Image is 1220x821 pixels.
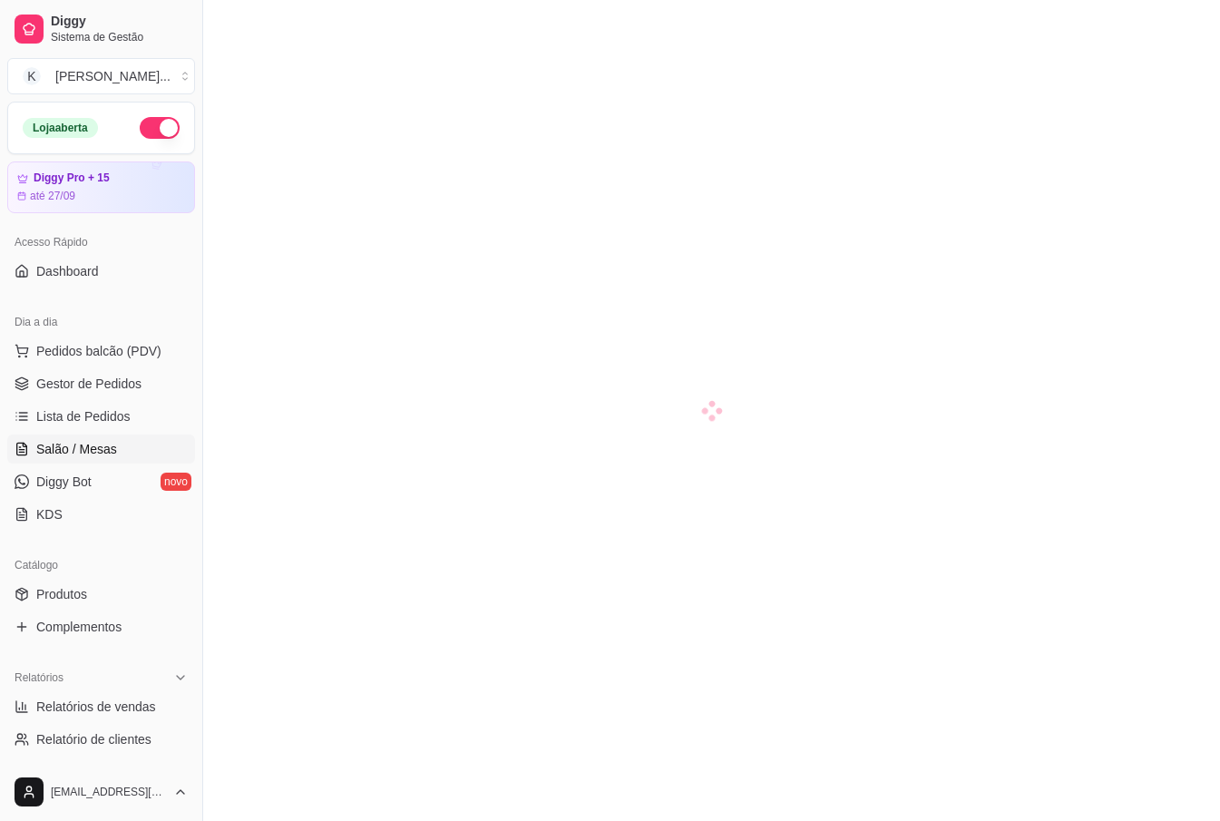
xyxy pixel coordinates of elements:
span: Relatórios de vendas [36,698,156,716]
a: Diggy Pro + 15até 27/09 [7,161,195,213]
a: Complementos [7,612,195,641]
a: Relatório de clientes [7,725,195,754]
a: Diggy Botnovo [7,467,195,496]
a: Lista de Pedidos [7,402,195,431]
a: Dashboard [7,257,195,286]
span: Relatórios [15,670,63,685]
article: Diggy Pro + 15 [34,171,110,185]
span: Salão / Mesas [36,440,117,458]
span: Lista de Pedidos [36,407,131,425]
a: DiggySistema de Gestão [7,7,195,51]
span: Relatório de clientes [36,730,151,748]
span: Sistema de Gestão [51,30,188,44]
span: Gestor de Pedidos [36,375,142,393]
div: [PERSON_NAME] ... [55,67,171,85]
span: Dashboard [36,262,99,280]
span: Diggy [51,14,188,30]
a: KDS [7,500,195,529]
div: Acesso Rápido [7,228,195,257]
a: Relatórios de vendas [7,692,195,721]
a: Produtos [7,580,195,609]
span: [EMAIL_ADDRESS][DOMAIN_NAME] [51,785,166,799]
article: até 27/09 [30,189,75,203]
a: Gestor de Pedidos [7,369,195,398]
span: Produtos [36,585,87,603]
div: Dia a dia [7,308,195,337]
div: Loja aberta [23,118,98,138]
div: Catálogo [7,551,195,580]
button: Pedidos balcão (PDV) [7,337,195,366]
span: K [23,67,41,85]
span: Pedidos balcão (PDV) [36,342,161,360]
button: Select a team [7,58,195,94]
a: Salão / Mesas [7,435,195,464]
span: Complementos [36,618,122,636]
span: Diggy Bot [36,473,92,491]
span: KDS [36,505,63,523]
button: [EMAIL_ADDRESS][DOMAIN_NAME] [7,770,195,814]
a: Relatório de mesas [7,757,195,787]
button: Alterar Status [140,117,180,139]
